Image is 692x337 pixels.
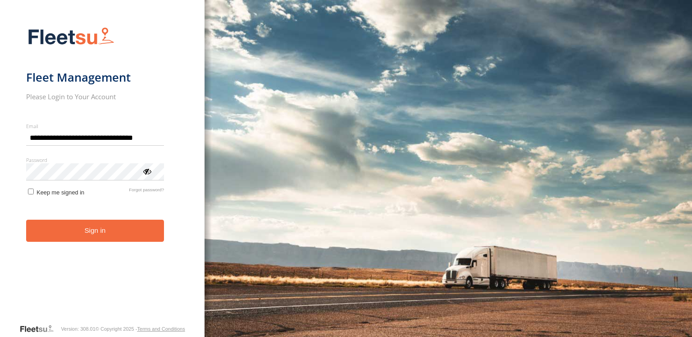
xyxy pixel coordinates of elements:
h2: Please Login to Your Account [26,92,164,101]
button: Sign in [26,220,164,242]
label: Email [26,123,164,129]
span: Keep me signed in [36,189,84,196]
div: Version: 308.01 [61,326,95,332]
div: ViewPassword [142,166,151,175]
label: Password [26,157,164,163]
h1: Fleet Management [26,70,164,85]
img: Fleetsu [26,25,116,48]
a: Terms and Conditions [137,326,185,332]
a: Forgot password? [129,187,164,196]
a: Visit our Website [19,324,61,333]
div: © Copyright 2025 - [96,326,185,332]
input: Keep me signed in [28,189,34,194]
form: main [26,22,179,323]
